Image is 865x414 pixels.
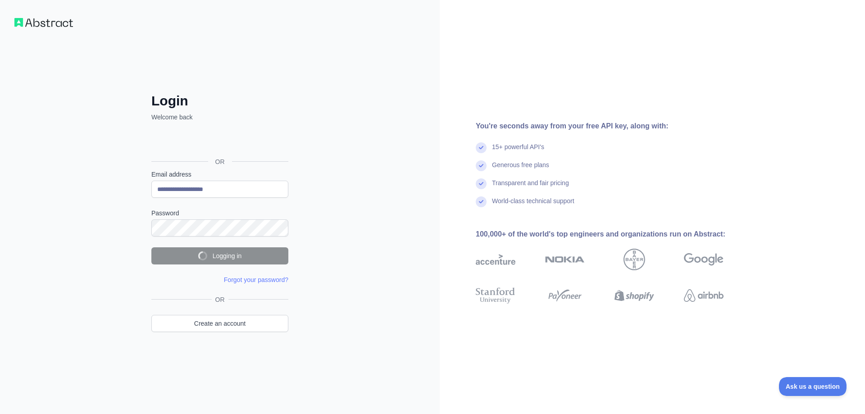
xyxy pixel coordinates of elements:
[151,247,288,264] button: Logging in
[684,286,724,305] img: airbnb
[151,170,288,179] label: Email address
[476,196,487,207] img: check mark
[476,286,515,305] img: stanford university
[147,132,291,151] iframe: Sign in with Google Button
[545,249,585,270] img: nokia
[151,113,288,122] p: Welcome back
[212,295,228,304] span: OR
[476,178,487,189] img: check mark
[476,249,515,270] img: accenture
[208,157,232,166] span: OR
[492,196,574,214] div: World-class technical support
[615,286,654,305] img: shopify
[14,18,73,27] img: Workflow
[492,142,544,160] div: 15+ powerful API's
[476,229,752,240] div: 100,000+ of the world's top engineers and organizations run on Abstract:
[492,178,569,196] div: Transparent and fair pricing
[624,249,645,270] img: bayer
[684,249,724,270] img: google
[151,93,288,109] h2: Login
[476,160,487,171] img: check mark
[476,142,487,153] img: check mark
[492,160,549,178] div: Generous free plans
[224,276,288,283] a: Forgot your password?
[545,286,585,305] img: payoneer
[151,315,288,332] a: Create an account
[779,377,847,396] iframe: Toggle Customer Support
[151,209,288,218] label: Password
[476,121,752,132] div: You're seconds away from your free API key, along with:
